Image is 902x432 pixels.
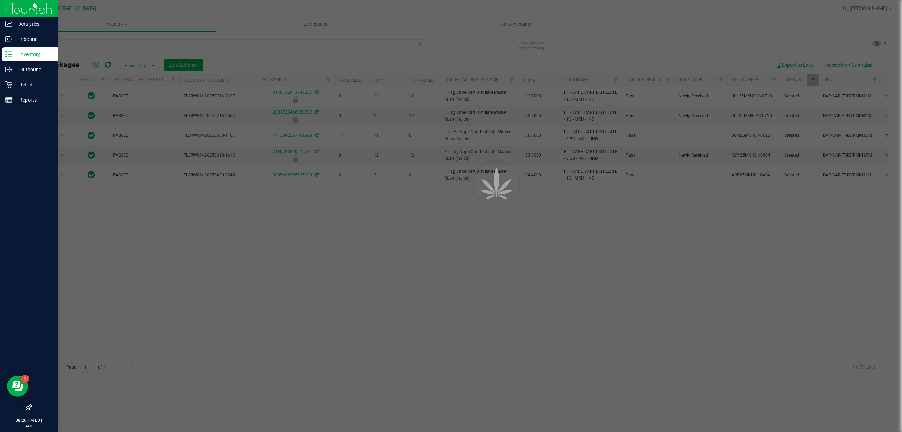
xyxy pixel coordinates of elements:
[5,81,12,88] inline-svg: Retail
[5,96,12,103] inline-svg: Reports
[12,96,55,104] p: Reports
[5,51,12,58] inline-svg: Inventory
[12,20,55,28] p: Analytics
[3,417,55,424] p: 08:26 PM EDT
[12,50,55,59] p: Inventory
[5,66,12,73] inline-svg: Outbound
[5,20,12,28] inline-svg: Analytics
[5,36,12,43] inline-svg: Inbound
[21,375,29,383] iframe: Resource center unread badge
[7,376,28,397] iframe: Resource center
[12,65,55,74] p: Outbound
[12,35,55,43] p: Inbound
[12,80,55,89] p: Retail
[3,424,55,429] p: [DATE]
